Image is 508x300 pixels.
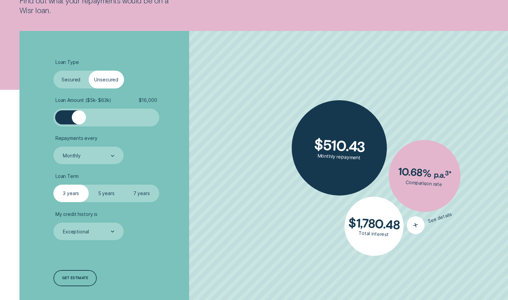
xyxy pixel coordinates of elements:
[139,97,157,103] span: $ 16,000
[53,185,89,202] label: 3 years
[63,229,89,235] div: Exceptional
[53,270,97,286] a: Get estimate
[55,59,79,65] span: Loan Type
[89,71,124,88] label: Unsecured
[55,97,111,103] span: Loan Amount ( $5k - $63k )
[55,211,97,217] span: My credit history is
[427,211,452,224] span: See details
[53,71,89,88] label: Secured
[89,185,124,202] label: 5 years
[124,185,159,202] label: 7 years
[63,153,81,159] div: Monthly
[55,173,79,179] span: Loan Term
[55,135,97,141] span: Repayments every
[405,205,454,236] button: See details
